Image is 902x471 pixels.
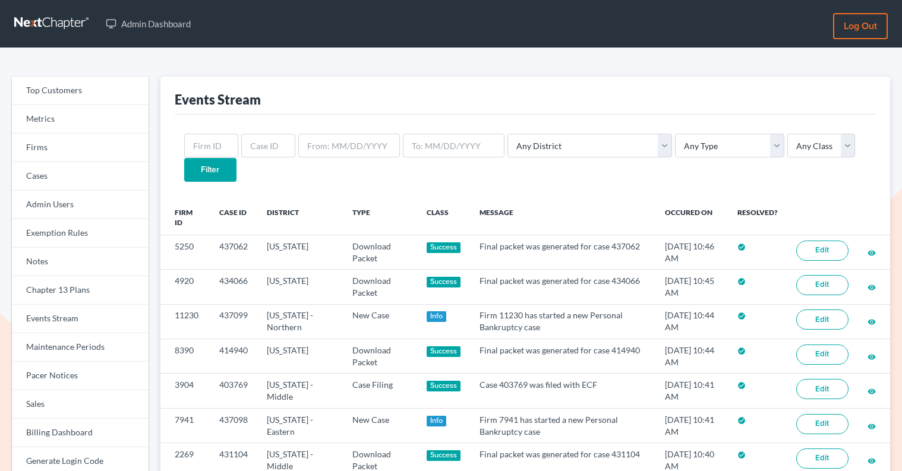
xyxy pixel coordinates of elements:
td: Final packet was generated for case 434066 [470,270,655,304]
div: Info [427,416,447,426]
input: To: MM/DD/YYYY [403,134,504,157]
a: Edit [796,275,849,295]
td: 4920 [160,270,210,304]
a: visibility [868,455,876,465]
td: Case 403769 was filed with ECF [470,374,655,408]
i: check_circle [737,312,746,320]
i: visibility [868,353,876,361]
a: Firms [12,134,149,162]
td: 437098 [210,408,257,442]
div: Success [427,346,461,357]
div: Success [427,450,461,461]
td: [US_STATE] [257,235,343,269]
th: Class [417,201,471,235]
input: Case ID [241,134,295,157]
td: [DATE] 10:41 AM [655,408,727,442]
a: Events Stream [12,305,149,333]
i: visibility [868,422,876,431]
td: [US_STATE] - Eastern [257,408,343,442]
a: Chapter 13 Plans [12,276,149,305]
td: [US_STATE] [257,270,343,304]
input: From: MM/DD/YYYY [298,134,400,157]
a: visibility [868,282,876,292]
th: Occured On [655,201,727,235]
td: 414940 [210,339,257,374]
a: visibility [868,351,876,361]
td: [DATE] 10:44 AM [655,339,727,374]
a: Edit [796,344,849,365]
a: Edit [796,309,849,330]
td: 437062 [210,235,257,269]
td: [DATE] 10:41 AM [655,374,727,408]
td: [US_STATE] - Northern [257,304,343,339]
a: Billing Dashboard [12,419,149,447]
a: Edit [796,379,849,399]
td: New Case [343,304,417,339]
td: Firm 11230 has started a new Personal Bankruptcy case [470,304,655,339]
i: visibility [868,457,876,465]
a: Edit [796,241,849,261]
a: Maintenance Periods [12,333,149,362]
a: Notes [12,248,149,276]
td: 437099 [210,304,257,339]
td: [US_STATE] [257,339,343,374]
i: check_circle [737,416,746,425]
td: [US_STATE] - Middle [257,374,343,408]
td: 7941 [160,408,210,442]
input: Firm ID [184,134,238,157]
th: Case ID [210,201,257,235]
a: Log out [833,13,888,39]
div: Success [427,381,461,391]
th: Message [470,201,655,235]
a: Metrics [12,105,149,134]
td: 434066 [210,270,257,304]
a: Admin Users [12,191,149,219]
a: Top Customers [12,77,149,105]
a: Sales [12,390,149,419]
div: Info [427,311,447,322]
i: visibility [868,283,876,292]
td: Case Filing [343,374,417,408]
input: Filter [184,158,236,182]
div: Success [427,277,461,287]
i: visibility [868,249,876,257]
td: 403769 [210,374,257,408]
td: Download Packet [343,339,417,374]
a: Cases [12,162,149,191]
td: [DATE] 10:45 AM [655,270,727,304]
td: [DATE] 10:44 AM [655,304,727,339]
td: 5250 [160,235,210,269]
a: visibility [868,385,876,396]
a: visibility [868,316,876,326]
td: 8390 [160,339,210,374]
th: District [257,201,343,235]
td: Download Packet [343,270,417,304]
a: visibility [868,247,876,257]
td: Firm 7941 has started a new Personal Bankruptcy case [470,408,655,442]
td: 11230 [160,304,210,339]
a: Pacer Notices [12,362,149,390]
i: visibility [868,387,876,396]
a: Admin Dashboard [100,13,197,34]
a: Edit [796,448,849,469]
a: Exemption Rules [12,219,149,248]
i: visibility [868,318,876,326]
i: check_circle [737,277,746,286]
a: Edit [796,414,849,434]
i: check_circle [737,381,746,390]
div: Events Stream [175,91,261,108]
th: Type [343,201,417,235]
a: visibility [868,421,876,431]
td: Download Packet [343,235,417,269]
i: check_circle [737,347,746,355]
td: Final packet was generated for case 414940 [470,339,655,374]
td: 3904 [160,374,210,408]
i: check_circle [737,451,746,459]
td: [DATE] 10:46 AM [655,235,727,269]
div: Success [427,242,461,253]
th: Resolved? [728,201,787,235]
i: check_circle [737,243,746,251]
td: New Case [343,408,417,442]
th: Firm ID [160,201,210,235]
td: Final packet was generated for case 437062 [470,235,655,269]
